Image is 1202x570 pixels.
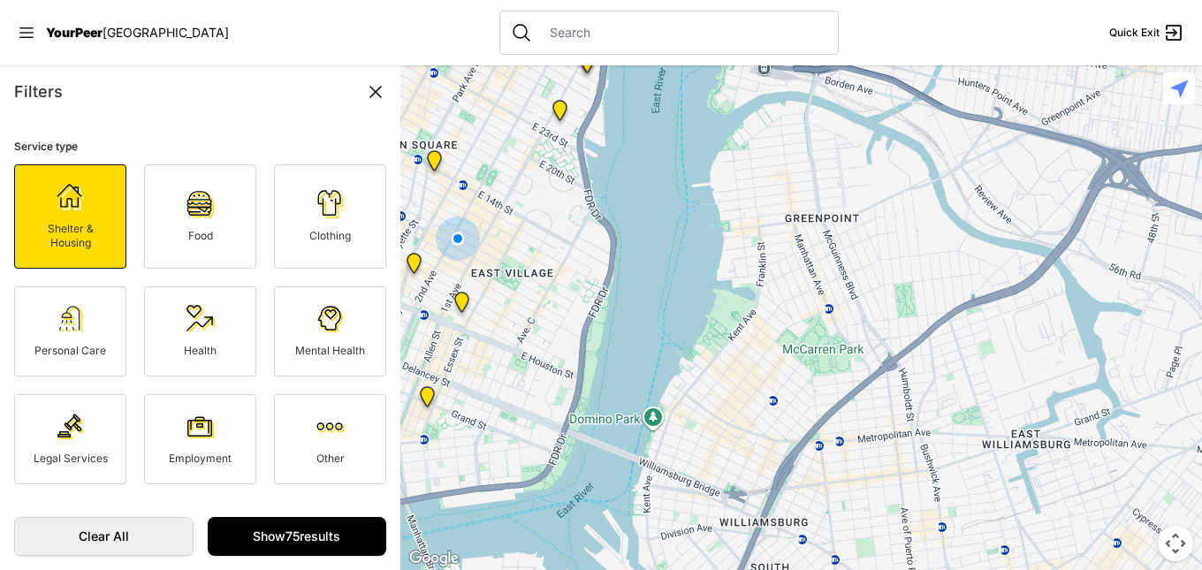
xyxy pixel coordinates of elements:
[14,82,63,101] span: Filters
[316,452,345,465] span: Other
[423,150,445,179] div: Headquarters
[14,394,126,484] a: Legal Services
[405,547,463,570] img: Google
[14,517,194,556] a: Clear All
[103,25,229,40] span: [GEOGRAPHIC_DATA]
[309,229,351,242] span: Clothing
[34,344,106,357] span: Personal Care
[144,164,256,269] a: Food
[274,286,386,376] a: Mental Health
[575,51,597,80] div: Adult Family Intake Center (AFIC)
[576,52,598,80] div: 30th Street Intake Center for Men
[1158,526,1193,561] button: Map camera controls
[295,344,365,357] span: Mental Health
[274,164,386,269] a: Clothing
[184,344,217,357] span: Health
[451,292,473,320] div: University Community Social Services (UCSS)
[403,253,425,281] div: Third Street Men's Shelter and Clinic
[144,286,256,376] a: Health
[14,164,126,269] a: Shelter & Housing
[34,452,108,465] span: Legal Services
[539,24,827,42] input: Search
[405,547,463,570] a: Open this area in Google Maps (opens a new window)
[48,222,94,249] span: Shelter & Housing
[46,25,103,40] span: YourPeer
[549,100,571,128] div: Margaret Cochran Corbin VA Campus, Veteran's Hospital
[169,452,232,465] span: Employment
[208,517,387,556] a: Show75results
[1109,26,1160,40] span: Quick Exit
[436,217,480,261] div: You are here!
[14,286,126,376] a: Personal Care
[416,386,438,414] div: Lower East Side Youth Drop-in Center. Yellow doors with grey buzzer on the right
[14,140,78,153] span: Service type
[46,27,229,38] a: YourPeer[GEOGRAPHIC_DATA]
[144,394,256,484] a: Employment
[274,394,386,484] a: Other
[1109,22,1184,43] a: Quick Exit
[188,229,213,242] span: Food
[33,528,175,545] span: Clear All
